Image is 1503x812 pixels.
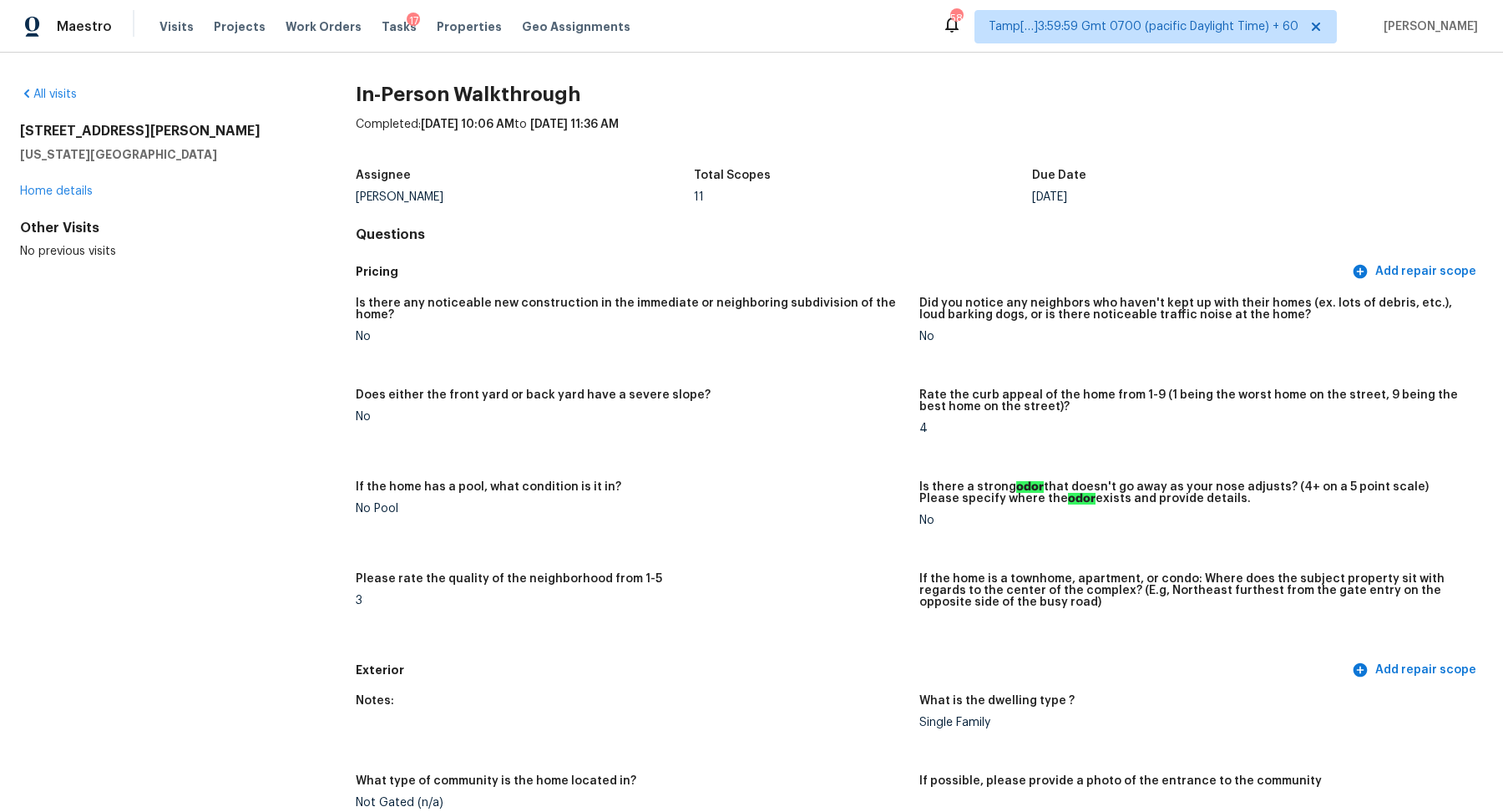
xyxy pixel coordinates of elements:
span: Maestro [57,18,112,35]
h5: Did you notice any neighbors who haven't kept up with their homes (ex. lots of debris, etc.), lou... [919,297,1470,321]
span: No previous visits [20,246,116,257]
div: 17 [407,13,420,29]
h5: If the home is a townhome, apartment, or condo: Where does the subject property sit with regards ... [919,573,1470,608]
h2: In-Person Walkthrough [356,86,1483,103]
h5: Does either the front yard or back yard have a severe slope? [356,389,711,401]
div: Completed: to [356,116,1483,160]
div: No [919,331,1470,343]
span: Tasks [382,21,417,33]
a: All visits [20,89,77,100]
div: No [356,411,906,423]
ah_el_jm_1744356538015: odor [1016,481,1044,493]
div: [DATE] [1032,191,1370,203]
span: [DATE] 10:06 AM [421,119,514,130]
div: [PERSON_NAME] [356,191,694,203]
div: 4 [919,423,1470,434]
h5: Please rate the quality of the neighborhood from 1-5 [356,573,662,585]
button: Add repair scope [1349,256,1483,287]
div: 3 [356,595,906,606]
span: Add repair scope [1355,660,1476,681]
span: Projects [214,18,266,35]
h5: What is the dwelling type ? [919,695,1075,707]
h4: Questions [356,226,1483,243]
h5: Total Scopes [694,170,771,181]
h5: Notes: [356,695,394,707]
h5: Due Date [1032,170,1086,181]
div: No [919,515,1470,526]
button: Add repair scope [1349,655,1483,686]
span: Tamp[…]3:59:59 Gmt 0700 (pacific Daylight Time) + 60 [989,18,1298,35]
ah_el_jm_1744356538015: odor [1068,493,1096,505]
span: Properties [437,18,502,35]
h2: [STREET_ADDRESS][PERSON_NAME] [20,123,302,140]
a: Home details [20,185,93,197]
span: Geo Assignments [522,18,630,35]
div: No Pool [356,503,906,515]
span: [PERSON_NAME] [1377,18,1478,35]
span: [DATE] 11:36 AM [530,119,619,130]
h5: Is there a strong that doesn't go away as your nose adjusts? (4+ on a 5 point scale) Please speci... [919,481,1470,505]
div: Other Visits [20,220,302,236]
div: Not Gated (n/a) [356,797,906,809]
span: Visits [159,18,194,35]
div: 584 [950,10,962,27]
h5: If the home has a pool, what condition is it in? [356,481,621,493]
span: Work Orders [286,18,362,35]
h5: Assignee [356,170,411,181]
div: No [356,331,906,343]
span: Add repair scope [1355,261,1476,282]
div: Single Family [919,717,1470,728]
h5: Is there any noticeable new construction in the immediate or neighboring subdivision of the home? [356,297,906,321]
h5: Rate the curb appeal of the home from 1-9 (1 being the worst home on the street, 9 being the best... [919,389,1470,413]
h5: If possible, please provide a photo of the entrance to the community [919,775,1322,787]
h5: What type of community is the home located in? [356,775,636,787]
h5: Pricing [356,263,1349,281]
h5: Exterior [356,662,1349,679]
div: 11 [694,191,1032,203]
h5: [US_STATE][GEOGRAPHIC_DATA] [20,146,302,163]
